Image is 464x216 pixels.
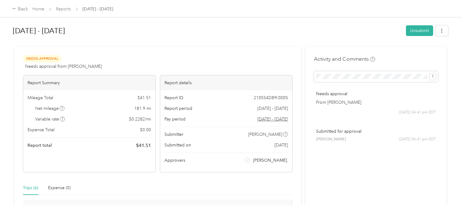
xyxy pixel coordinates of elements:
[257,116,288,122] span: Go to pay period
[316,128,436,135] p: Submitted for approval
[35,116,65,122] span: Variable rate
[314,55,375,63] h4: Activity and Comments
[164,142,191,148] span: Submitted on
[134,105,151,112] span: 181.9 mi
[253,157,287,164] span: [PERSON_NAME]
[28,142,52,149] span: Report total
[23,185,38,191] div: Trips (6)
[56,6,71,12] a: Reports
[164,157,185,164] span: Approvers
[83,6,113,12] span: [DATE] - [DATE]
[164,131,183,138] span: Submitter
[136,142,151,149] span: $ 41.51
[35,105,65,112] span: Net mileage
[399,137,436,142] span: [DATE] 04:41 pm EDT
[138,95,151,101] span: $ 41.51
[164,116,186,122] span: Pay period
[12,5,28,13] div: Back
[254,95,288,101] span: 210554DB9-0005
[248,131,282,138] span: [PERSON_NAME]
[257,105,288,112] span: [DATE] - [DATE]
[23,55,61,62] span: Needs Approval
[164,95,183,101] span: Report ID
[28,127,54,133] span: Expense Total
[32,6,44,12] a: Home
[399,110,436,115] span: [DATE] 04:41 pm EDT
[28,95,53,101] span: Mileage Total
[406,25,433,36] button: Unsubmit
[316,99,436,106] p: From [PERSON_NAME]
[430,182,464,216] iframe: Everlance-gr Chat Button Frame
[48,185,71,191] div: Expense (0)
[140,127,151,133] span: $ 0.00
[316,91,436,97] p: Needs approval
[160,75,292,90] div: Report details
[316,137,346,142] span: [PERSON_NAME]
[25,63,102,70] span: Needs approval from [PERSON_NAME]
[274,142,288,148] span: [DATE]
[23,75,155,90] div: Report Summary
[13,23,402,38] h1: Sep 1 - 30, 2025
[129,116,151,122] span: $ 0.2282 / mi
[164,105,192,112] span: Report period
